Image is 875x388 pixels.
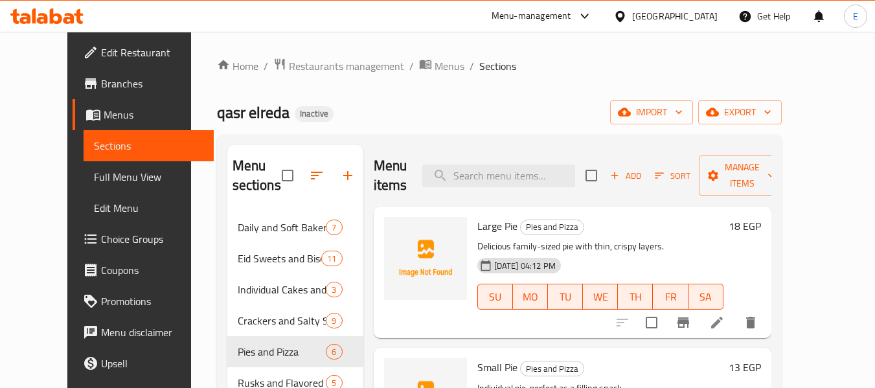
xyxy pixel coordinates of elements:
span: 11 [322,253,341,265]
span: Pies and Pizza [238,344,326,359]
span: Restaurants management [289,58,404,74]
div: Crackers and Salty Snacks9 [227,305,363,336]
span: Choice Groups [101,231,203,247]
button: SU [477,284,513,310]
span: TU [553,288,578,306]
span: Crackers and Salty Snacks [238,313,326,328]
span: Select section [578,162,605,189]
span: MO [518,288,543,306]
span: Branches [101,76,203,91]
span: SU [483,288,508,306]
span: 9 [326,315,341,327]
span: Eid Sweets and Biscuits [238,251,322,266]
span: Select all sections [274,162,301,189]
div: Pies and Pizza6 [227,336,363,367]
button: Manage items [699,155,786,196]
a: Menus [73,99,214,130]
span: Inactive [295,108,334,119]
button: TH [618,284,653,310]
button: import [610,100,693,124]
a: Home [217,58,258,74]
button: delete [735,307,766,338]
span: Sections [479,58,516,74]
span: Menus [104,107,203,122]
span: Select to update [638,309,665,336]
a: Sections [84,130,214,161]
h6: 13 EGP [729,358,761,376]
li: / [470,58,474,74]
div: Menu-management [492,8,571,24]
span: FR [658,288,683,306]
div: Inactive [295,106,334,122]
span: Upsell [101,356,203,371]
img: Large Pie [384,217,467,300]
li: / [264,58,268,74]
span: Add [608,168,643,183]
span: TH [623,288,648,306]
span: Pies and Pizza [521,220,584,234]
span: Edit Restaurant [101,45,203,60]
p: Delicious family-sized pie with thin, crispy layers. [477,238,723,255]
a: Branches [73,68,214,99]
span: 6 [326,346,341,358]
span: Sort items [646,166,699,186]
a: Edit menu item [709,315,725,330]
div: [GEOGRAPHIC_DATA] [632,9,718,23]
a: Edit Menu [84,192,214,223]
div: items [326,313,342,328]
div: items [326,220,342,235]
span: E [853,9,858,23]
button: MO [513,284,548,310]
li: / [409,58,414,74]
span: 3 [326,284,341,296]
nav: breadcrumb [217,58,782,74]
a: Full Menu View [84,161,214,192]
span: 7 [326,222,341,234]
h6: 18 EGP [729,217,761,235]
span: Add item [605,166,646,186]
span: Small Pie [477,358,517,377]
span: Edit Menu [94,200,203,216]
span: qasr elreda [217,98,290,127]
div: items [326,344,342,359]
div: Eid Sweets and Biscuits11 [227,243,363,274]
span: [DATE] 04:12 PM [489,260,561,272]
a: Menu disclaimer [73,317,214,348]
span: Full Menu View [94,169,203,185]
span: WE [588,288,613,306]
span: Large Pie [477,216,517,236]
span: Sections [94,138,203,154]
span: Promotions [101,293,203,309]
span: import [620,104,683,120]
button: export [698,100,782,124]
h2: Menu items [374,156,407,195]
div: Pies and Pizza [520,220,584,235]
span: Daily and Soft Bakery products [238,220,326,235]
a: Promotions [73,286,214,317]
span: Sort [655,168,690,183]
button: Sort [652,166,694,186]
div: Pies and Pizza [520,361,584,376]
span: Coupons [101,262,203,278]
span: Individual Cakes and Desserts [238,282,326,297]
a: Coupons [73,255,214,286]
span: Manage items [709,159,775,192]
button: FR [653,284,688,310]
span: SA [694,288,718,306]
span: export [709,104,771,120]
a: Upsell [73,348,214,379]
div: Daily and Soft Bakery products7 [227,212,363,243]
input: search [422,165,575,187]
button: TU [548,284,583,310]
span: Pies and Pizza [521,361,584,376]
div: items [321,251,342,266]
a: Edit Restaurant [73,37,214,68]
button: Add [605,166,646,186]
span: Sort sections [301,160,332,191]
span: Menu disclaimer [101,325,203,340]
a: Choice Groups [73,223,214,255]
